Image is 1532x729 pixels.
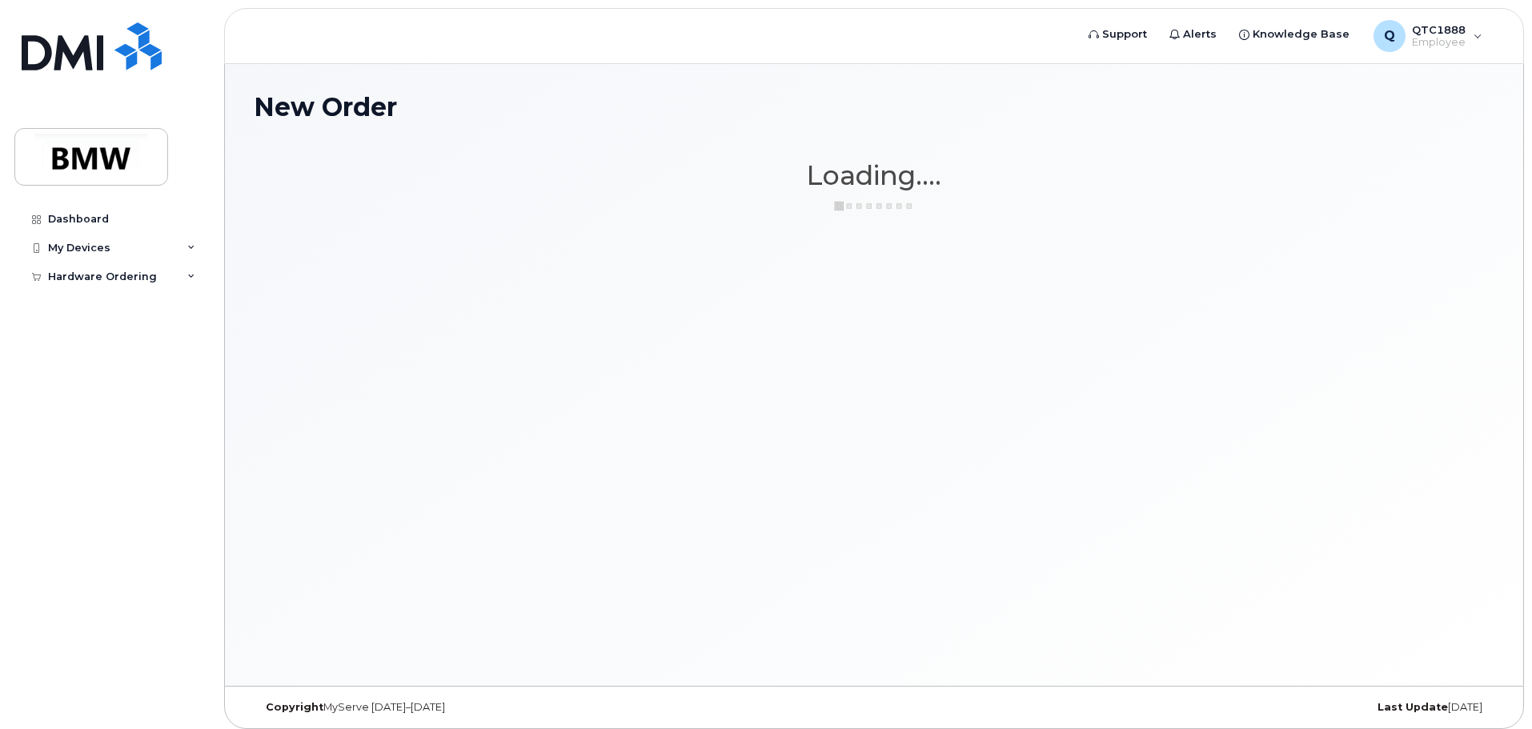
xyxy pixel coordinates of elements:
h1: Loading.... [254,161,1494,190]
div: [DATE] [1081,701,1494,714]
div: MyServe [DATE]–[DATE] [254,701,668,714]
strong: Copyright [266,701,323,713]
h1: New Order [254,93,1494,121]
img: ajax-loader-3a6953c30dc77f0bf724df975f13086db4f4c1262e45940f03d1251963f1bf2e.gif [834,200,914,212]
strong: Last Update [1378,701,1448,713]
